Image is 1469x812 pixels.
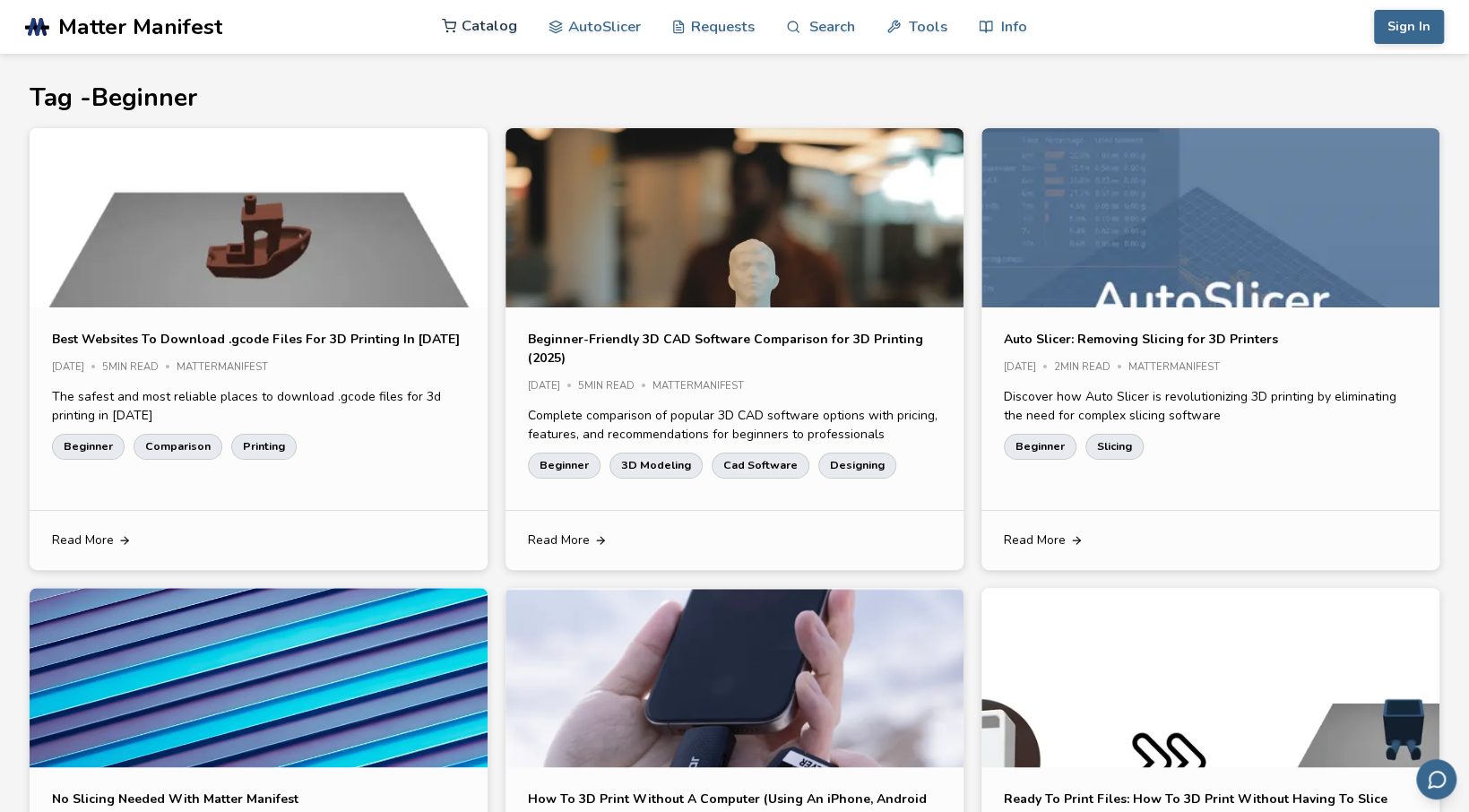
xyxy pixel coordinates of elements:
div: [DATE] [528,381,578,393]
a: Comparison [134,434,222,459]
a: Beginner [52,434,125,459]
button: Send feedback via email [1416,759,1456,799]
span: Read More [528,533,590,548]
div: MatterManifest [652,381,756,393]
div: [DATE] [52,362,102,374]
a: Read More [30,511,488,570]
img: Article Image [981,128,1439,471]
a: Cad Software [712,453,809,478]
a: Printing [231,434,297,459]
a: Read More [506,511,963,570]
p: Discover how Auto Slicer is revolutionizing 3D printing by eliminating the need for complex slici... [1004,387,1417,425]
a: Beginner [1004,434,1076,459]
p: Complete comparison of popular 3D CAD software options with pricing, features, and recommendation... [528,406,941,444]
p: The safest and most reliable places to download .gcode files for 3d printing in [DATE] [52,387,465,425]
div: MatterManifest [1128,362,1232,374]
div: MatterManifest [177,362,281,374]
button: Sign In [1374,10,1444,44]
a: No Slicing Needed With Matter Manifest [52,790,298,808]
div: 5 min read [102,362,177,374]
span: Matter Manifest [58,14,222,39]
h1: Tag - Beginner [30,84,1439,112]
div: 2 min read [1054,362,1128,374]
a: Beginner-Friendly 3D CAD Software Comparison for 3D Printing (2025) [528,330,941,367]
a: Best Websites To Download .gcode Files For 3D Printing In [DATE] [52,330,460,349]
a: Ready To Print Files: How To 3D Print Without Having To Slice [1004,790,1387,808]
a: Slicing [1085,434,1144,459]
a: 3D Modeling [609,453,703,478]
img: Article Image [506,128,963,471]
img: Article Image [30,128,488,471]
span: Read More [1004,533,1066,548]
a: Beginner [528,453,601,478]
a: Designing [818,453,896,478]
span: Read More [52,533,114,548]
div: 5 min read [578,381,652,393]
a: Read More [981,511,1439,570]
a: Auto Slicer: Removing Slicing for 3D Printers [1004,330,1278,349]
div: [DATE] [1004,362,1054,374]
